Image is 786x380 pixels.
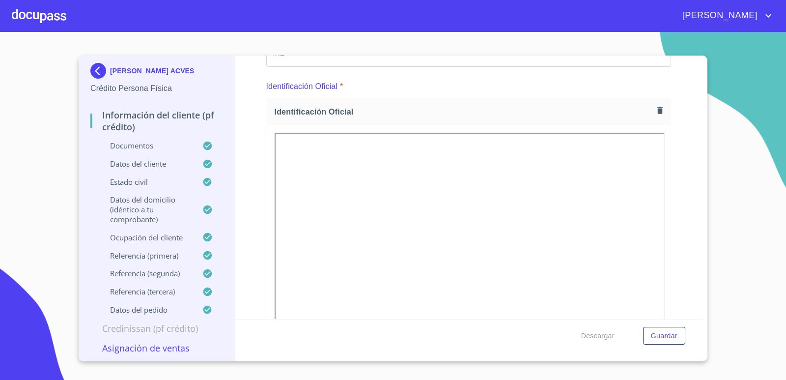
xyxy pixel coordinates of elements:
[266,81,338,92] p: Identificación Oficial
[90,305,202,315] p: Datos del pedido
[110,67,195,75] p: [PERSON_NAME] ACVES
[643,327,685,345] button: Guardar
[90,109,223,133] p: Información del cliente (PF crédito)
[90,251,202,261] p: Referencia (primera)
[581,330,615,342] span: Descargar
[577,327,618,345] button: Descargar
[90,268,202,278] p: Referencia (segunda)
[90,63,110,79] img: Docupass spot blue
[90,177,202,187] p: Estado Civil
[90,322,223,334] p: Credinissan (PF crédito)
[90,83,223,94] p: Crédito Persona Física
[651,330,677,342] span: Guardar
[90,342,223,354] p: Asignación de Ventas
[90,195,202,224] p: Datos del domicilio (idéntico a tu comprobante)
[90,233,202,242] p: Ocupación del Cliente
[90,159,202,169] p: Datos del cliente
[675,8,774,24] button: account of current user
[90,141,202,150] p: Documentos
[90,287,202,296] p: Referencia (tercera)
[90,63,223,83] div: [PERSON_NAME] ACVES
[675,8,762,24] span: [PERSON_NAME]
[275,107,653,117] span: Identificación Oficial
